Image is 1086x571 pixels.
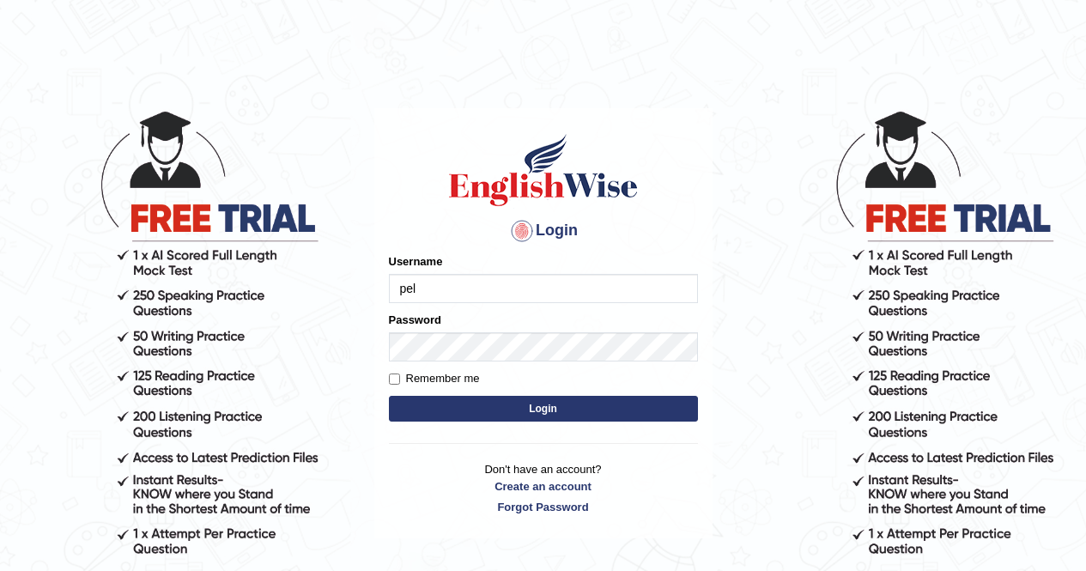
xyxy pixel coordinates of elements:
h4: Login [389,217,698,245]
img: Logo of English Wise sign in for intelligent practice with AI [446,131,641,209]
a: Create an account [389,478,698,495]
button: Login [389,396,698,422]
a: Forgot Password [389,499,698,515]
label: Username [389,253,443,270]
p: Don't have an account? [389,461,698,514]
label: Password [389,312,441,328]
input: Remember me [389,374,400,385]
label: Remember me [389,370,480,387]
